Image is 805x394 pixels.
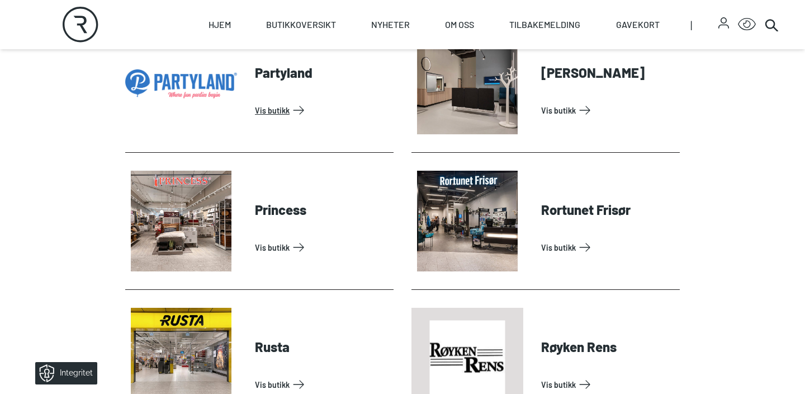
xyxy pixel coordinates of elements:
[11,358,116,388] iframe: Manage Preferences
[541,238,675,256] a: Vis Butikk: Rortunet Frisør
[255,101,389,119] a: Vis Butikk: Partyland
[255,376,389,393] a: Vis Butikk: Rusta
[738,16,756,34] button: Open Accessibility Menu
[541,101,675,119] a: Vis Butikk: Pons Helsetun
[255,238,389,256] a: Vis Butikk: Princess
[541,376,675,393] a: Vis Butikk: Røyken Rens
